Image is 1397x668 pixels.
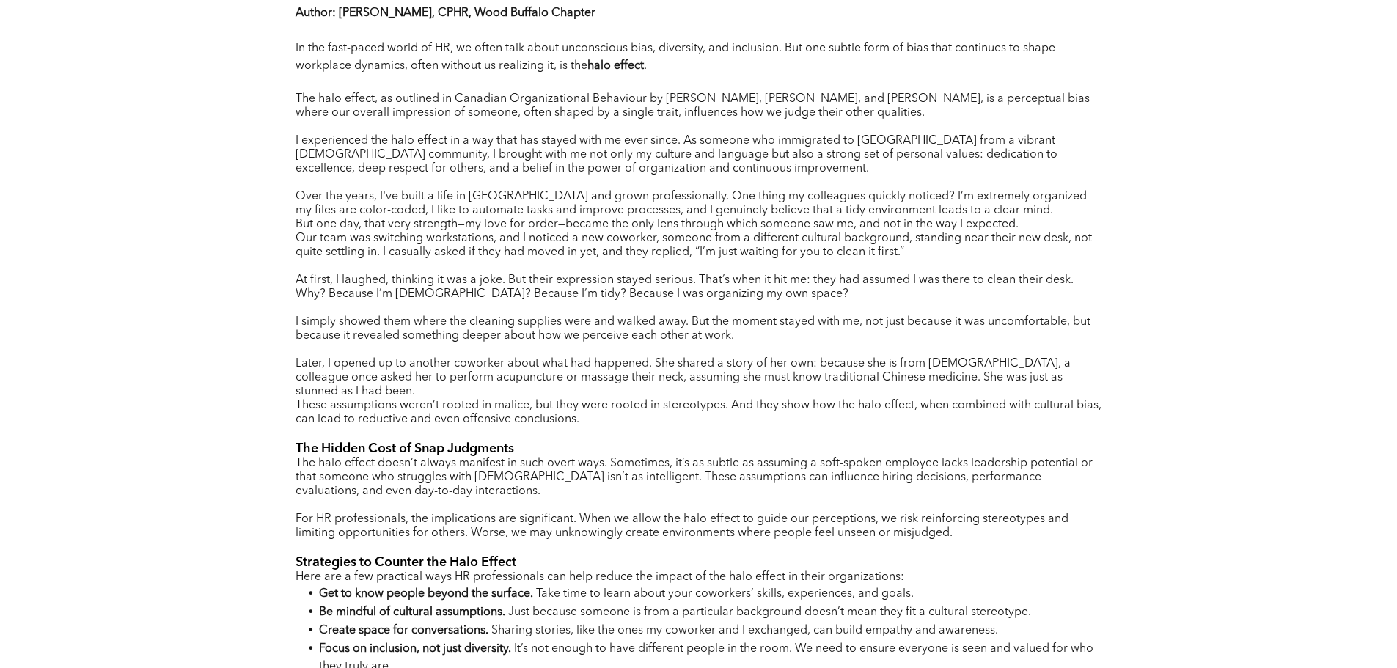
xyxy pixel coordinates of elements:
[536,588,914,600] span: Take time to learn about your coworkers’ skills, experiences, and goals.
[332,7,595,19] strong: : [PERSON_NAME], CPHR, Wood Buffalo Chapter
[296,219,1019,230] span: But one day, that very strength—my love for order—became the only lens through which someone saw ...
[296,135,1057,175] span: I experienced the halo effect in a way that has stayed with me ever since. As someone who immigra...
[296,7,332,19] strong: Author
[296,358,1071,397] span: Later, I opened up to another coworker about what had happened. She shared a story of her own: be...
[587,60,644,72] strong: halo effect
[508,606,1031,618] span: Just because someone is from a particular background doesn’t mean they fit a cultural stereotype.
[319,625,488,636] strong: Create space for conversations.
[296,274,1074,300] span: At first, I laughed, thinking it was a joke. But their expression stayed serious. That’s when it ...
[296,232,1092,258] span: Our team was switching workstations, and I noticed a new coworker, someone from a different cultu...
[319,643,511,655] strong: Focus on inclusion, not just diversity.
[296,191,1094,216] span: Over the years, I've built a life in [GEOGRAPHIC_DATA] and grown professionally. One thing my col...
[296,513,1068,539] span: For HR professionals, the implications are significant. When we allow the halo effect to guide ou...
[491,625,998,636] span: Sharing stories, like the ones my coworker and I exchanged, can build empathy and awareness.
[296,442,514,455] span: The Hidden Cost of Snap Judgments
[319,606,505,618] strong: Be mindful of cultural assumptions.
[296,571,904,583] span: Here are a few practical ways HR professionals can help reduce the impact of the halo effect in t...
[296,556,516,569] span: Strategies to Counter the Halo Effect
[296,316,1090,342] span: I simply showed them where the cleaning supplies were and walked away. But the moment stayed with...
[296,400,1101,425] span: These assumptions weren’t rooted in malice, but they were rooted in stereotypes. And they show ho...
[296,458,1093,497] span: The halo effect doesn’t always manifest in such overt ways. Sometimes, it’s as subtle as assuming...
[296,40,1102,75] p: In the fast-paced world of HR, we often talk about unconscious bias, diversity, and inclusion. Bu...
[296,93,1090,119] span: The halo effect, as outlined in Canadian Organizational Behaviour by [PERSON_NAME], [PERSON_NAME]...
[319,588,533,600] strong: Get to know people beyond the surface.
